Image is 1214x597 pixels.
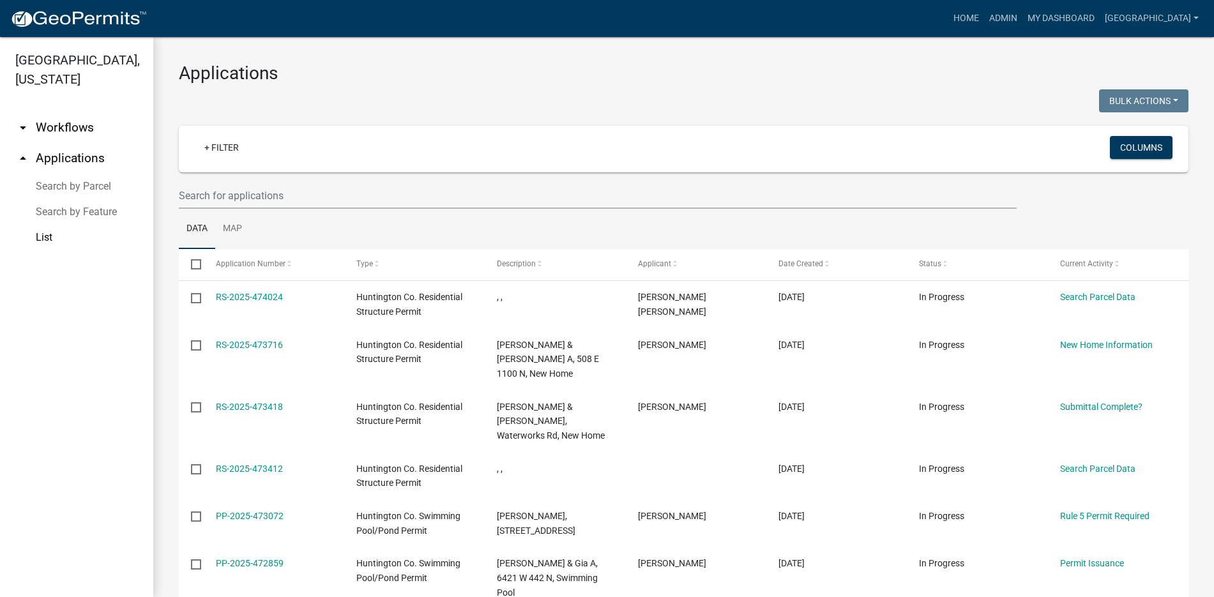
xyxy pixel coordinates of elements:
[179,63,1188,84] h3: Applications
[919,464,964,474] span: In Progress
[194,136,249,159] a: + Filter
[216,402,283,412] a: RS-2025-473418
[638,511,706,521] span: Aaron Burley
[638,558,706,568] span: Kate Myers
[497,340,599,379] span: CHAPPELL, DAVID E & RISA A, 508 E 1100 N, New Home
[778,292,805,302] span: 09/05/2025
[216,340,283,350] a: RS-2025-473716
[778,340,805,350] span: 09/04/2025
[497,511,575,536] span: Burley, Aaron R, 2907 E 950 N, Pond
[1099,89,1188,112] button: Bulk Actions
[179,183,1017,209] input: Search for applications
[216,511,284,521] a: PP-2025-473072
[948,6,984,31] a: Home
[919,340,964,350] span: In Progress
[216,558,284,568] a: PP-2025-472859
[1060,511,1150,521] a: Rule 5 Permit Required
[766,249,907,280] datatable-header-cell: Date Created
[1060,558,1124,568] a: Permit Issuance
[356,402,462,427] span: Huntington Co. Residential Structure Permit
[15,151,31,166] i: arrow_drop_up
[497,292,503,302] span: , ,
[778,464,805,474] span: 09/04/2025
[485,249,625,280] datatable-header-cell: Description
[356,292,462,317] span: Huntington Co. Residential Structure Permit
[215,209,250,250] a: Map
[778,558,805,568] span: 09/03/2025
[216,292,283,302] a: RS-2025-474024
[919,292,964,302] span: In Progress
[1110,136,1172,159] button: Columns
[1060,292,1135,302] a: Search Parcel Data
[919,402,964,412] span: In Progress
[356,558,460,583] span: Huntington Co. Swimming Pool/Pond Permit
[919,511,964,521] span: In Progress
[1060,340,1153,350] a: New Home Information
[778,511,805,521] span: 09/03/2025
[356,464,462,488] span: Huntington Co. Residential Structure Permit
[984,6,1022,31] a: Admin
[15,120,31,135] i: arrow_drop_down
[356,511,460,536] span: Huntington Co. Swimming Pool/Pond Permit
[638,340,706,350] span: Robert Schmiedel
[778,259,823,268] span: Date Created
[919,259,941,268] span: Status
[497,259,536,268] span: Description
[497,402,605,441] span: Stanley, Tracy & Trudy, Waterworks Rd, New Home
[1022,6,1100,31] a: My Dashboard
[179,209,215,250] a: Data
[1060,259,1113,268] span: Current Activity
[216,259,285,268] span: Application Number
[638,259,671,268] span: Applicant
[356,340,462,365] span: Huntington Co. Residential Structure Permit
[216,464,283,474] a: RS-2025-473412
[626,249,766,280] datatable-header-cell: Applicant
[1060,464,1135,474] a: Search Parcel Data
[778,402,805,412] span: 09/04/2025
[179,249,203,280] datatable-header-cell: Select
[203,249,344,280] datatable-header-cell: Application Number
[1060,402,1142,412] a: Submittal Complete?
[907,249,1047,280] datatable-header-cell: Status
[1048,249,1188,280] datatable-header-cell: Current Activity
[497,464,503,474] span: , ,
[638,402,706,412] span: Joyce Young
[638,292,706,317] span: Davis Allen Kaylor
[356,259,373,268] span: Type
[1100,6,1204,31] a: [GEOGRAPHIC_DATA]
[919,558,964,568] span: In Progress
[344,249,485,280] datatable-header-cell: Type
